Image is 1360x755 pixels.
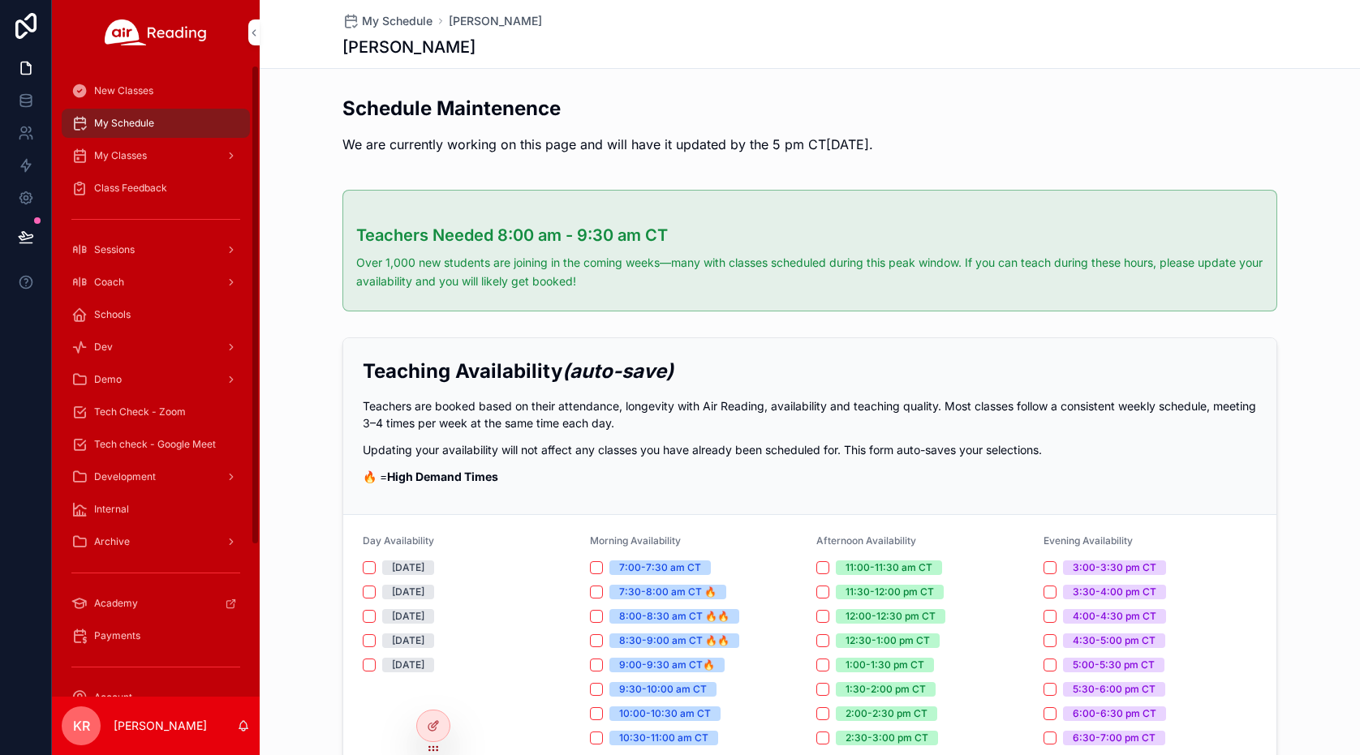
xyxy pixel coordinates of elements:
[619,609,729,624] div: 8:00-8:30 am CT 🔥🔥
[62,174,250,203] a: Class Feedback
[94,308,131,321] span: Schools
[356,223,1263,247] h3: Teachers Needed 8:00 am - 9:30 am CT
[62,268,250,297] a: Coach
[619,633,729,648] div: 8:30-9:00 am CT 🔥🔥
[619,560,701,575] div: 7:00-7:30 am CT
[62,589,250,618] a: Academy
[619,682,707,697] div: 9:30-10:00 am CT
[1073,585,1156,599] div: 3:30-4:00 pm CT
[342,135,873,154] p: We are currently working on this page and will have it updated by the 5 pm CT[DATE].
[62,527,250,556] a: Archive
[846,585,934,599] div: 11:30-12:00 pm CT
[62,141,250,170] a: My Classes
[62,495,250,524] a: Internal
[846,706,927,721] div: 2:00-2:30 pm CT
[62,235,250,264] a: Sessions
[363,534,434,547] span: Day Availability
[846,560,932,575] div: 11:00-11:30 am CT
[94,84,153,97] span: New Classes
[94,503,129,516] span: Internal
[94,691,132,704] span: Account
[846,658,924,672] div: 1:00-1:30 pm CT
[94,470,156,483] span: Development
[363,358,1257,384] h2: Teaching Availability
[114,718,207,734] p: [PERSON_NAME]
[449,13,542,29] a: [PERSON_NAME]
[392,658,424,672] div: [DATE]
[356,223,1263,291] div: ### Teachers Needed 8:00 am - 9:30 am CT Over 1,000 new students are joining in the coming weeks—...
[94,629,140,642] span: Payments
[362,13,433,29] span: My Schedule
[590,534,681,547] span: Morning Availability
[1073,633,1156,648] div: 4:30-5:00 pm CT
[1073,682,1156,697] div: 5:30-6:00 pm CT
[62,365,250,394] a: Demo
[94,373,122,386] span: Demo
[1044,534,1133,547] span: Evening Availability
[94,438,216,451] span: Tech check - Google Meet
[62,109,250,138] a: My Schedule
[94,276,124,289] span: Coach
[846,682,926,697] div: 1:30-2:00 pm CT
[94,341,113,354] span: Dev
[392,609,424,624] div: [DATE]
[363,441,1257,458] p: Updating your availability will not affect any classes you have already been scheduled for. This ...
[342,95,873,122] h2: Schedule Maintenence
[62,300,250,329] a: Schools
[392,560,424,575] div: [DATE]
[846,609,936,624] div: 12:00-12:30 pm CT
[363,397,1257,431] p: Teachers are booked based on their attendance, longevity with Air Reading, availability and teach...
[816,534,916,547] span: Afternoon Availability
[62,430,250,459] a: Tech check - Google Meet
[52,65,260,697] div: scrollable content
[94,117,154,130] span: My Schedule
[1073,609,1156,624] div: 4:00-4:30 pm CT
[1073,658,1155,672] div: 5:00-5:30 pm CT
[62,397,250,427] a: Tech Check - Zoom
[94,597,138,610] span: Academy
[619,706,711,721] div: 10:00-10:30 am CT
[94,243,135,256] span: Sessions
[392,585,424,599] div: [DATE]
[846,633,930,648] div: 12:30-1:00 pm CT
[62,683,250,712] a: Account
[62,462,250,491] a: Development
[846,731,928,745] div: 2:30-3:00 pm CT
[62,332,250,362] a: Dev
[94,405,186,418] span: Tech Check - Zoom
[94,535,130,548] span: Archive
[342,13,433,29] a: My Schedule
[392,633,424,648] div: [DATE]
[342,36,476,58] h1: [PERSON_NAME]
[94,149,147,162] span: My Classes
[62,76,250,105] a: New Classes
[562,359,674,383] em: (auto-save)
[619,731,708,745] div: 10:30-11:00 am CT
[94,182,167,195] span: Class Feedback
[1073,731,1156,745] div: 6:30-7:00 pm CT
[363,468,1257,485] p: 🔥 =
[619,658,715,672] div: 9:00-9:30 am CT🔥
[62,621,250,650] a: Payments
[619,585,717,599] div: 7:30-8:00 am CT 🔥
[1073,706,1156,721] div: 6:00-6:30 pm CT
[1073,560,1156,575] div: 3:00-3:30 pm CT
[356,254,1263,291] p: Over 1,000 new students are joining in the coming weeks—many with classes scheduled during this p...
[387,470,498,483] strong: High Demand Times
[105,19,207,45] img: App logo
[73,716,90,736] span: KR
